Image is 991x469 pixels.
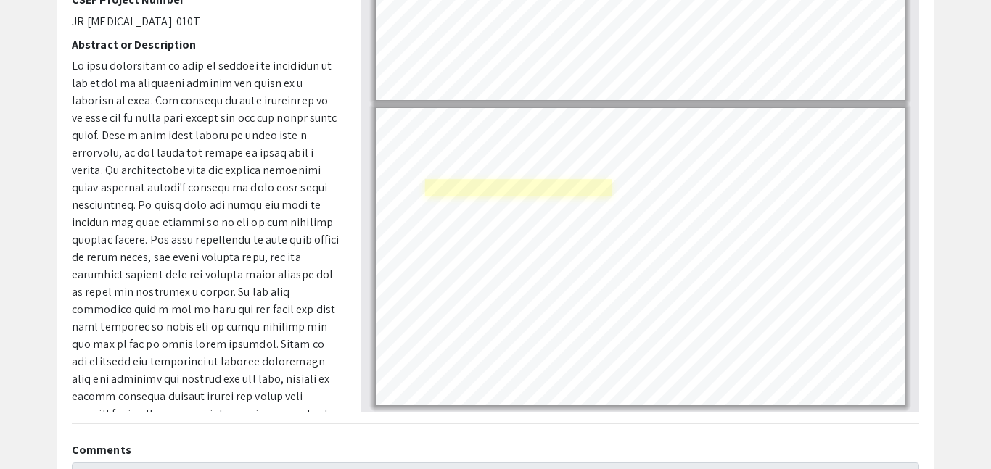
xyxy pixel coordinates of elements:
p: JR-[MEDICAL_DATA]-010T [72,13,340,30]
iframe: Chat [11,404,62,458]
a: https://www.fifthsense.org.uk/ [425,180,612,196]
div: Page 7 [369,101,911,412]
a: https://www.sciencebuddies.org/ [425,260,620,283]
h2: Abstract or Description [72,38,340,51]
h2: Comments [72,443,919,457]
